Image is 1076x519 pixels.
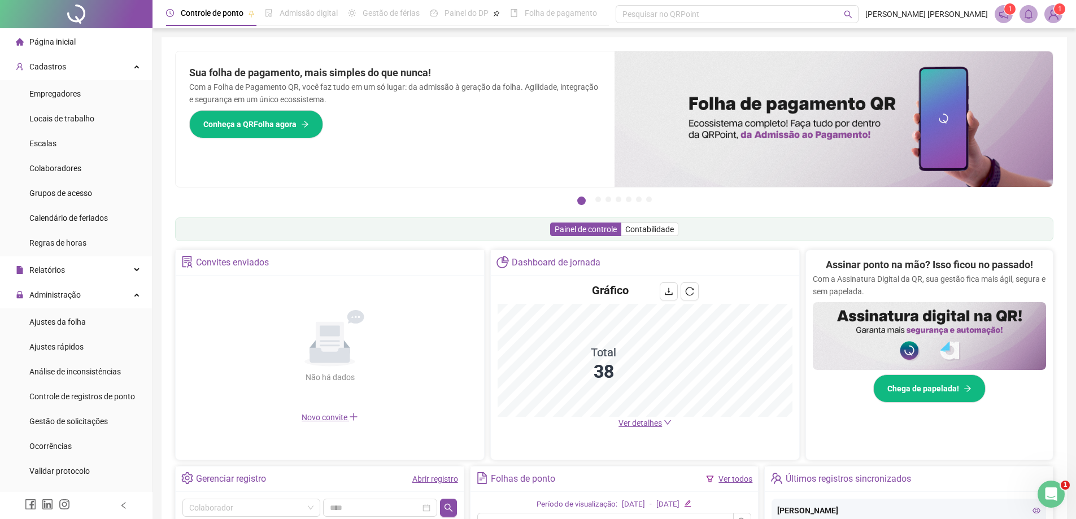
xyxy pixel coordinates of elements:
span: Análise de inconsistências [29,367,121,376]
span: arrow-right [301,120,309,128]
div: Últimos registros sincronizados [786,469,911,489]
span: Regras de horas [29,238,86,247]
span: team [770,472,782,484]
span: Admissão digital [280,8,338,18]
span: left [120,501,128,509]
div: [PERSON_NAME] [777,504,1040,517]
span: Controle de ponto [181,8,243,18]
div: [DATE] [656,499,679,511]
span: Ajustes rápidos [29,342,84,351]
img: banner%2F8d14a306-6205-4263-8e5b-06e9a85ad873.png [615,51,1053,187]
iframe: Intercom live chat [1038,481,1065,508]
span: Ajustes da folha [29,317,86,326]
span: solution [181,256,193,268]
span: linkedin [42,499,53,510]
span: Chega de papelada! [887,382,959,395]
span: filter [706,475,714,483]
span: Grupos de acesso [29,189,92,198]
span: instagram [59,499,70,510]
button: 3 [605,197,611,202]
span: download [664,287,673,296]
span: eye [1033,507,1040,514]
span: Relatórios [29,265,65,274]
h4: Gráfico [592,282,629,298]
button: Chega de papelada! [873,374,986,403]
a: Abrir registro [412,474,458,483]
span: 1 [1061,481,1070,490]
button: 1 [577,197,586,205]
span: Validar protocolo [29,466,90,476]
button: 7 [646,197,652,202]
span: lock [16,291,24,299]
span: 1 [1058,5,1062,13]
span: [PERSON_NAME] [PERSON_NAME] [865,8,988,20]
span: clock-circle [166,9,174,17]
span: search [444,503,453,512]
div: Convites enviados [196,253,269,272]
span: arrow-right [964,385,972,392]
span: file [16,266,24,274]
span: Calendário de feriados [29,213,108,223]
span: bell [1023,9,1034,19]
div: Gerenciar registro [196,469,266,489]
span: reload [685,287,694,296]
h2: Assinar ponto na mão? Isso ficou no passado! [826,257,1033,273]
div: - [650,499,652,511]
span: user-add [16,63,24,71]
button: Conheça a QRFolha agora [189,110,323,138]
span: Gestão de solicitações [29,417,108,426]
span: down [664,418,672,426]
p: Com a Folha de Pagamento QR, você faz tudo em um só lugar: da admissão à geração da folha. Agilid... [189,81,601,106]
img: banner%2F02c71560-61a6-44d4-94b9-c8ab97240462.png [813,302,1046,370]
span: Escalas [29,139,56,148]
span: Página inicial [29,37,76,46]
button: 6 [636,197,642,202]
span: facebook [25,499,36,510]
sup: 1 [1004,3,1016,15]
span: pie-chart [496,256,508,268]
img: 56052 [1045,6,1062,23]
h2: Sua folha de pagamento, mais simples do que nunca! [189,65,601,81]
span: dashboard [430,9,438,17]
div: Período de visualização: [537,499,617,511]
span: edit [684,500,691,507]
span: book [510,9,518,17]
span: Locais de trabalho [29,114,94,123]
span: search [844,10,852,19]
span: file-done [265,9,273,17]
a: Ver todos [718,474,752,483]
div: [DATE] [622,499,645,511]
span: home [16,38,24,46]
span: pushpin [493,10,500,17]
div: Dashboard de jornada [512,253,600,272]
span: Link para registro rápido [29,491,115,500]
div: Não há dados [278,371,382,383]
span: Gestão de férias [363,8,420,18]
a: Ver detalhes down [618,418,672,428]
span: notification [999,9,1009,19]
p: Com a Assinatura Digital da QR, sua gestão fica mais ágil, segura e sem papelada. [813,273,1046,298]
span: Ocorrências [29,442,72,451]
sup: Atualize o seu contato no menu Meus Dados [1054,3,1065,15]
span: Administração [29,290,81,299]
span: Painel de controle [555,225,617,234]
span: Novo convite [302,413,358,422]
button: 5 [626,197,631,202]
span: Folha de pagamento [525,8,597,18]
span: Painel do DP [445,8,489,18]
span: Empregadores [29,89,81,98]
span: pushpin [248,10,255,17]
span: Conheça a QRFolha agora [203,118,297,130]
span: Cadastros [29,62,66,71]
button: 4 [616,197,621,202]
span: Colaboradores [29,164,81,173]
div: Folhas de ponto [491,469,555,489]
span: plus [349,412,358,421]
button: 2 [595,197,601,202]
span: sun [348,9,356,17]
span: setting [181,472,193,484]
span: Controle de registros de ponto [29,392,135,401]
span: Contabilidade [625,225,674,234]
span: file-text [476,472,488,484]
span: 1 [1008,5,1012,13]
